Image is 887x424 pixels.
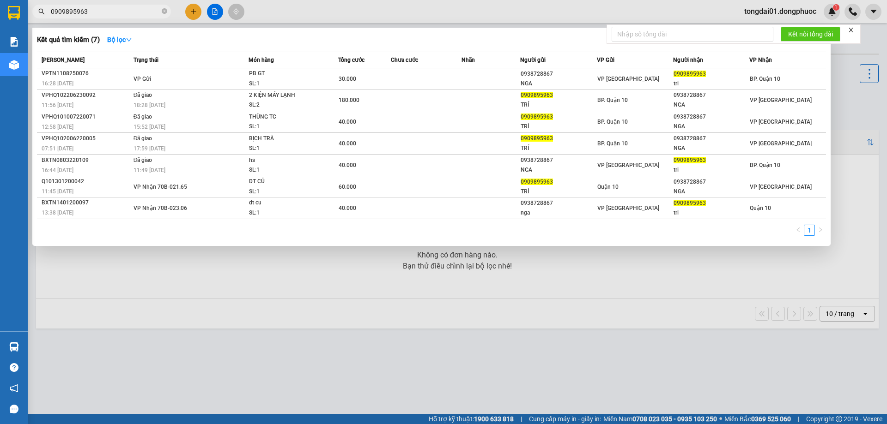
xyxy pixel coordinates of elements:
[10,405,18,413] span: message
[249,177,318,187] div: DT CỦ
[521,198,596,208] div: 0938728867
[339,184,356,190] span: 60.000
[134,92,152,98] span: Đã giao
[750,205,771,211] span: Quận 10
[37,35,100,45] h3: Kết quả tìm kiếm ( 7 )
[42,102,73,108] span: 11:56 [DATE]
[674,208,749,218] div: tri
[9,60,19,70] img: warehouse-icon
[134,57,158,63] span: Trạng thái
[339,97,359,103] span: 180.000
[520,57,546,63] span: Người gửi
[521,79,596,89] div: NGA
[134,205,187,211] span: VP Nhận 70B-023.06
[134,167,165,173] span: 11:49 [DATE]
[42,57,85,63] span: [PERSON_NAME]
[674,177,749,187] div: 0938728867
[521,135,553,142] span: 0909895963
[521,143,596,153] div: TRÍ
[51,6,160,17] input: Tìm tên, số ĐT hoặc mã đơn
[249,90,318,101] div: 2 KIỆN MÁY LẠNH
[42,80,73,87] span: 16:28 [DATE]
[339,205,356,211] span: 40.000
[42,209,73,216] span: 13:38 [DATE]
[597,162,659,168] span: VP [GEOGRAPHIC_DATA]
[612,27,773,42] input: Nhập số tổng đài
[521,187,596,197] div: TRÍ
[249,155,318,166] div: hs
[674,122,749,131] div: NGA
[674,79,749,89] div: tri
[750,140,812,147] span: VP [GEOGRAPHIC_DATA]
[521,92,553,98] span: 0909895963
[674,134,749,143] div: 0938728867
[793,225,804,236] button: left
[100,32,140,47] button: Bộ lọcdown
[597,184,619,190] span: Quận 10
[597,97,628,103] span: BP. Quận 10
[674,143,749,153] div: NGA
[42,155,131,165] div: BXTN0803220109
[42,198,131,208] div: BXTN1401200097
[750,184,812,190] span: VP [GEOGRAPHIC_DATA]
[750,97,812,103] span: VP [GEOGRAPHIC_DATA]
[597,119,628,125] span: BP. Quận 10
[339,140,356,147] span: 40.000
[249,122,318,132] div: SL: 1
[42,124,73,130] span: 12:58 [DATE]
[815,225,826,236] button: right
[134,145,165,152] span: 17:59 [DATE]
[804,225,814,235] a: 1
[42,90,131,100] div: VPHQ102206230092
[521,100,596,110] div: TRÍ
[42,134,131,143] div: VPHQ102006220005
[521,208,596,218] div: nga
[339,76,356,82] span: 30.000
[162,7,167,16] span: close-circle
[134,135,152,142] span: Đã giao
[9,342,19,352] img: warehouse-icon
[788,29,833,39] span: Kết nối tổng đài
[8,6,20,20] img: logo-vxr
[134,157,152,163] span: Đã giao
[674,100,749,110] div: NGA
[249,187,318,197] div: SL: 1
[338,57,365,63] span: Tổng cước
[796,227,801,233] span: left
[134,76,151,82] span: VP Gửi
[674,187,749,197] div: NGA
[134,102,165,108] span: 18:28 [DATE]
[10,363,18,372] span: question-circle
[249,112,318,122] div: THÙNG TC
[249,100,318,110] div: SL: 2
[10,384,18,393] span: notification
[597,57,614,63] span: VP Gửi
[674,157,706,163] span: 0909895963
[42,112,131,122] div: VPHQ101007220071
[391,57,418,63] span: Chưa cước
[107,36,132,43] strong: Bộ lọc
[249,165,318,175] div: SL: 1
[597,140,628,147] span: BP. Quận 10
[815,225,826,236] li: Next Page
[249,143,318,154] div: SL: 1
[674,71,706,77] span: 0909895963
[134,184,187,190] span: VP Nhận 70B-021.65
[781,27,840,42] button: Kết nối tổng đài
[9,37,19,47] img: solution-icon
[521,165,596,175] div: NGA
[462,57,475,63] span: Nhãn
[674,90,749,100] div: 0938728867
[749,57,772,63] span: VP Nhận
[818,227,823,233] span: right
[42,145,73,152] span: 07:51 [DATE]
[750,119,812,125] span: VP [GEOGRAPHIC_DATA]
[673,57,703,63] span: Người nhận
[249,208,318,218] div: SL: 1
[597,205,659,211] span: VP [GEOGRAPHIC_DATA]
[521,179,553,185] span: 0909895963
[750,76,780,82] span: BP. Quận 10
[162,8,167,14] span: close-circle
[521,122,596,131] div: TRÍ
[804,225,815,236] li: 1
